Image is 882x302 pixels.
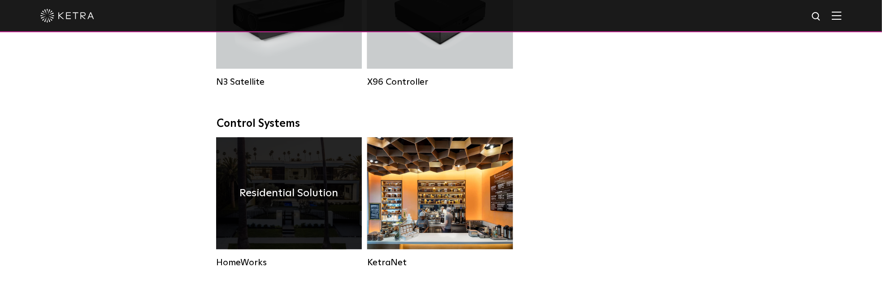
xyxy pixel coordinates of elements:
h4: Residential Solution [240,185,339,202]
a: HomeWorks Residential Solution [216,137,362,268]
div: HomeWorks [216,257,362,268]
div: KetraNet [367,257,513,268]
img: ketra-logo-2019-white [40,9,94,22]
div: X96 Controller [367,77,513,87]
div: Control Systems [217,117,665,130]
img: Hamburger%20Nav.svg [832,11,842,20]
a: KetraNet Legacy System [367,137,513,268]
img: search icon [811,11,822,22]
div: N3 Satellite [216,77,362,87]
